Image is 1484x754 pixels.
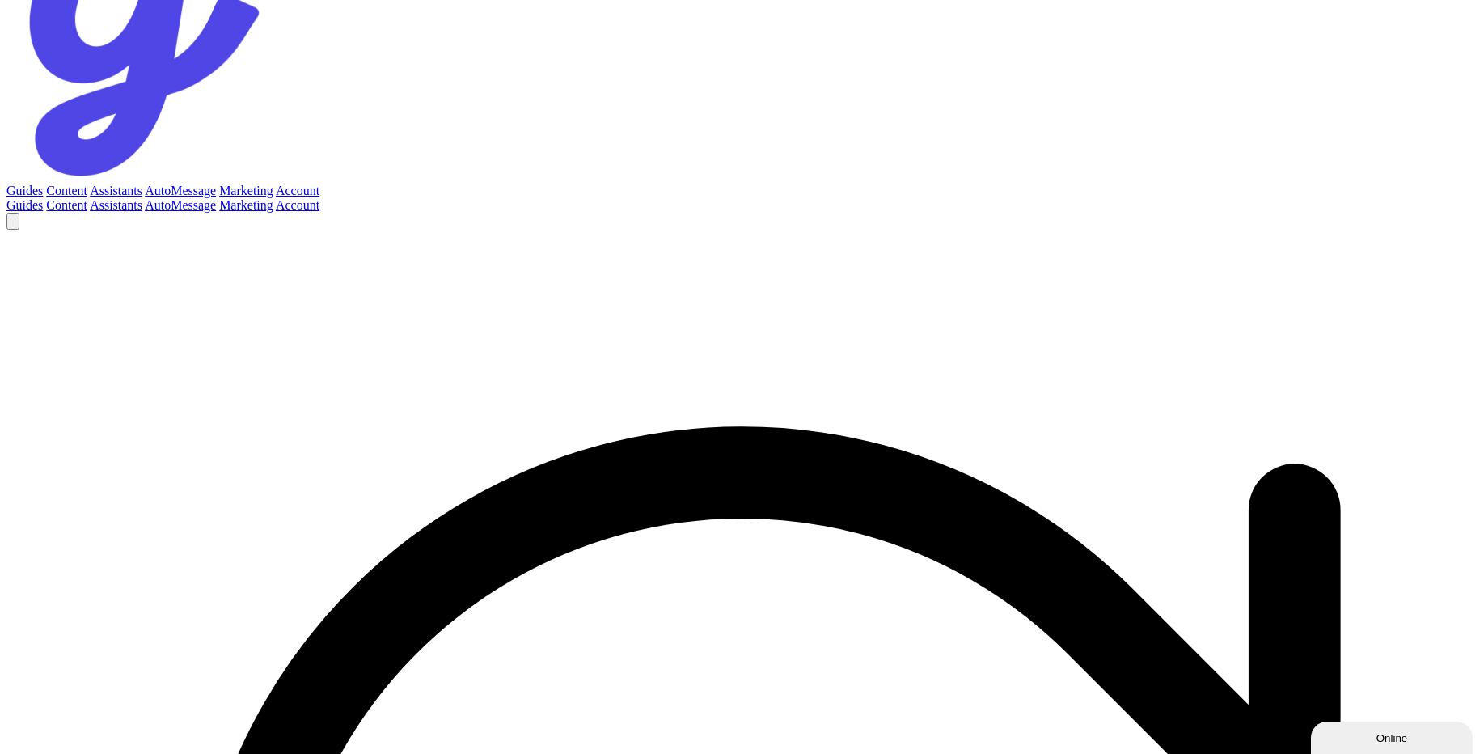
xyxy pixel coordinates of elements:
a: Content [46,184,87,197]
a: AutoMessage [145,198,216,212]
button: Notifications [6,213,19,230]
a: AutoMessage [145,184,216,197]
a: Assistants [90,198,142,212]
a: Account [276,184,319,197]
a: Account [276,198,319,212]
a: Assistants [90,184,142,197]
a: Content [46,198,87,212]
a: Marketing [219,198,273,212]
a: Guides [6,184,43,197]
a: Marketing [219,184,273,197]
iframe: chat widget [1311,718,1476,754]
a: Guides [6,198,43,212]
